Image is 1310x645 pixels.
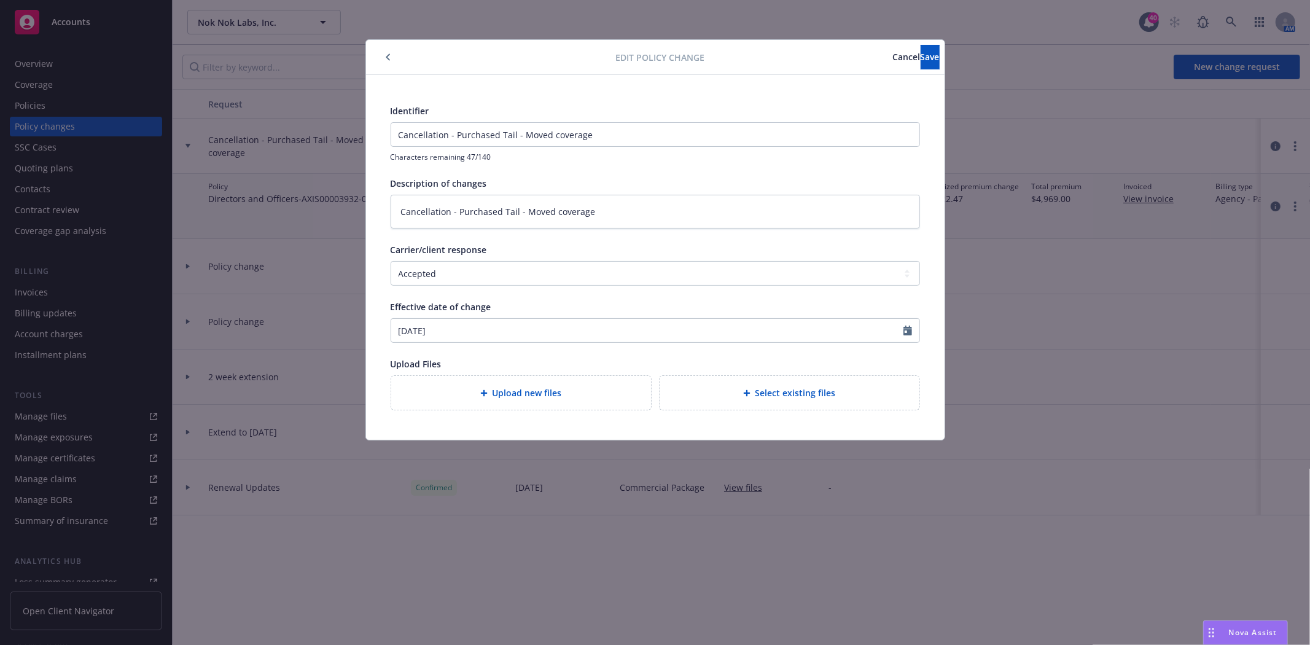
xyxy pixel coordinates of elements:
span: Characters remaining 47/140 [391,152,920,162]
span: Identifier [391,105,429,117]
svg: Calendar [903,326,912,335]
span: Effective date of change [391,301,491,313]
div: Upload new files [391,375,652,410]
span: Upload new files [493,386,562,399]
input: MM/DD/YYYY [391,319,903,342]
button: Cancel [893,45,921,69]
span: Nova Assist [1229,627,1277,638]
span: Edit policy change [615,51,704,64]
span: Description of changes [391,178,487,189]
span: Carrier/client response [391,244,487,256]
div: Drag to move [1204,621,1219,644]
span: Upload Files [391,358,442,370]
button: Save [921,45,940,69]
span: Cancel [893,51,921,63]
button: Nova Assist [1203,620,1288,645]
span: Select existing files [755,386,836,399]
div: Select existing files [659,375,920,410]
span: Save [921,51,940,63]
textarea: Cancellation - Purchased Tail - Moved coverage [391,195,920,229]
input: This will be shown in the policy change history list for your reference. [391,123,919,146]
